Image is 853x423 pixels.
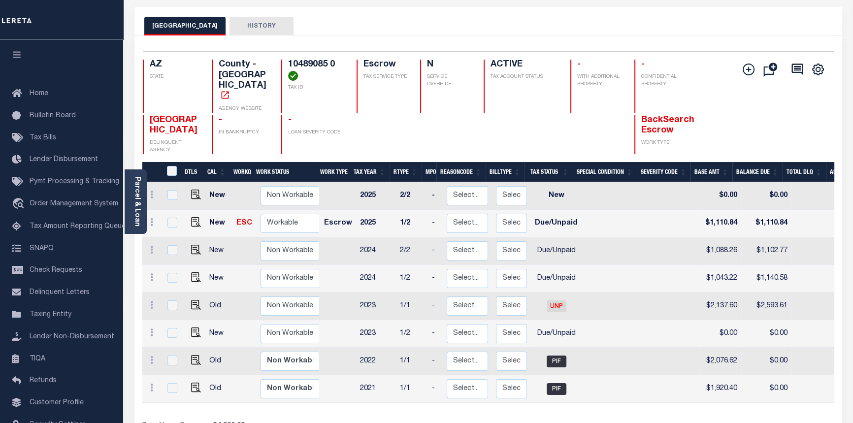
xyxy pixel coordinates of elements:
span: Lender Non-Disbursement [30,333,114,340]
td: $1,043.22 [699,265,741,293]
td: Old [205,293,232,320]
td: $1,920.40 [699,375,741,403]
th: Tax Status: activate to sort column ascending [525,162,573,182]
td: - [428,320,443,348]
p: TAX SERVICE TYPE [363,73,408,81]
td: 1/2 [396,265,428,293]
th: Work Type [316,162,350,182]
th: Balance Due: activate to sort column ascending [732,162,783,182]
td: $0.00 [699,182,741,210]
button: [GEOGRAPHIC_DATA] [144,17,226,35]
td: $2,137.60 [699,293,741,320]
td: - [428,375,443,403]
td: $2,076.62 [699,348,741,375]
td: $1,110.84 [699,210,741,237]
td: 2022 [356,348,396,375]
td: $0.00 [699,320,741,348]
th: ReasonCode: activate to sort column ascending [436,162,486,182]
span: PIF [547,356,566,367]
td: $1,088.26 [699,237,741,265]
td: Due/Unpaid [531,320,582,348]
td: 1/1 [396,348,428,375]
td: Due/Unpaid [531,265,582,293]
td: Due/Unpaid [531,237,582,265]
span: Pymt Processing & Tracking [30,178,119,185]
span: Tax Bills [30,134,56,141]
span: Check Requests [30,267,82,274]
a: Parcel & Loan [133,177,140,227]
p: STATE [150,73,200,81]
th: Special Condition: activate to sort column ascending [573,162,637,182]
td: - [428,210,443,237]
td: $0.00 [741,182,791,210]
p: IN BANKRUPTCY [219,129,269,136]
i: travel_explore [12,198,28,211]
button: HISTORY [230,17,294,35]
td: New [205,265,232,293]
td: 2/2 [396,182,428,210]
span: - [641,60,645,69]
td: Due/Unpaid [531,210,582,237]
span: Customer Profile [30,399,84,406]
td: $1,140.58 [741,265,791,293]
h4: Escrow [363,60,408,70]
td: Old [205,375,232,403]
span: PIF [547,383,566,395]
td: 2024 [356,265,396,293]
span: Taxing Entity [30,311,71,318]
h4: 10489085 0 [288,60,345,81]
th: CAL: activate to sort column ascending [203,162,230,182]
td: $1,110.84 [741,210,791,237]
td: 1/2 [396,210,428,237]
td: 2024 [356,237,396,265]
span: Refunds [30,377,57,384]
h4: ACTIVE [491,60,558,70]
span: - [577,60,581,69]
th: &nbsp;&nbsp;&nbsp;&nbsp;&nbsp;&nbsp;&nbsp;&nbsp;&nbsp;&nbsp; [142,162,161,182]
p: CONFIDENTIAL PROPERTY [641,73,692,88]
span: SNAPQ [30,245,54,252]
p: TAX ACCOUNT STATUS [491,73,558,81]
span: - [219,116,222,125]
td: $1,102.77 [741,237,791,265]
p: AGENCY WEBSITE [219,105,269,113]
span: Delinquent Letters [30,289,90,296]
a: ESC [236,220,252,227]
h4: County - [GEOGRAPHIC_DATA] [219,60,269,102]
td: $0.00 [741,375,791,403]
td: New [205,320,232,348]
span: UNP [547,300,566,312]
span: Home [30,90,48,97]
span: [GEOGRAPHIC_DATA] [150,116,197,135]
h4: N [427,60,472,70]
td: Old [205,348,232,375]
td: New [205,210,232,237]
td: Escrow [320,210,356,237]
p: DELINQUENT AGENCY [150,139,200,154]
th: RType: activate to sort column ascending [390,162,422,182]
td: New [531,182,582,210]
td: 2025 [356,210,396,237]
td: 2023 [356,293,396,320]
span: Tax Amount Reporting Queue [30,223,126,230]
td: - [428,237,443,265]
td: 2/2 [396,237,428,265]
th: WorkQ [230,162,252,182]
th: Base Amt: activate to sort column ascending [690,162,732,182]
h4: AZ [150,60,200,70]
td: - [428,348,443,375]
td: - [428,293,443,320]
span: Bulletin Board [30,112,76,119]
td: 2021 [356,375,396,403]
th: Severity Code: activate to sort column ascending [637,162,690,182]
span: - [288,116,292,125]
td: $0.00 [741,348,791,375]
td: 1/2 [396,320,428,348]
td: 1/1 [396,293,428,320]
td: - [428,182,443,210]
p: WITH ADDITIONAL PROPERTY [577,73,622,88]
td: New [205,237,232,265]
p: WORK TYPE [641,139,692,147]
th: Tax Year: activate to sort column ascending [350,162,390,182]
th: DTLS [181,162,203,182]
